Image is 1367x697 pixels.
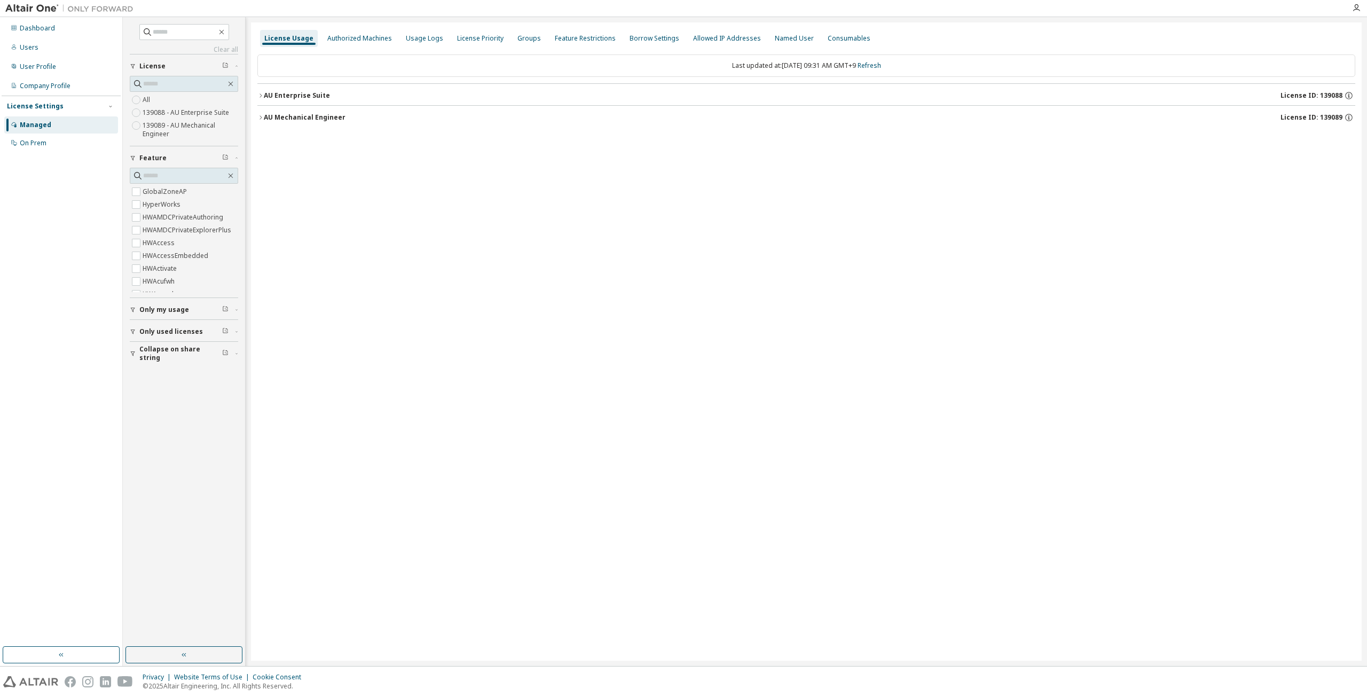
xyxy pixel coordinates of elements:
label: 139088 - AU Enterprise Suite [143,106,231,119]
span: Collapse on share string [139,345,222,362]
div: Allowed IP Addresses [693,34,761,43]
button: Only used licenses [130,320,238,343]
div: Users [20,43,38,52]
div: Groups [517,34,541,43]
img: Altair One [5,3,139,14]
img: youtube.svg [117,676,133,687]
button: Collapse on share string [130,342,238,365]
div: License Usage [264,34,313,43]
label: All [143,93,152,106]
div: Cookie Consent [253,673,308,682]
div: User Profile [20,62,56,71]
span: Clear filter [222,349,229,358]
span: License ID: 139089 [1280,113,1342,122]
div: Consumables [828,34,870,43]
label: HWAccess [143,237,177,249]
label: HWAcusolve [143,288,183,301]
div: On Prem [20,139,46,147]
button: AU Mechanical EngineerLicense ID: 139089 [257,106,1355,129]
span: Only used licenses [139,327,203,336]
button: AU Enterprise SuiteLicense ID: 139088 [257,84,1355,107]
span: Clear filter [222,154,229,162]
div: Named User [775,34,814,43]
span: License ID: 139088 [1280,91,1342,100]
label: HWAMDCPrivateExplorerPlus [143,224,233,237]
div: License Settings [7,102,64,111]
div: Website Terms of Use [174,673,253,682]
div: Managed [20,121,51,129]
button: Feature [130,146,238,170]
div: Dashboard [20,24,55,33]
label: HWAcufwh [143,275,177,288]
div: Feature Restrictions [555,34,616,43]
label: GlobalZoneAP [143,185,189,198]
label: 139089 - AU Mechanical Engineer [143,119,238,140]
div: Last updated at: [DATE] 09:31 AM GMT+9 [257,54,1355,77]
div: Authorized Machines [327,34,392,43]
div: Borrow Settings [630,34,679,43]
a: Clear all [130,45,238,54]
span: License [139,62,166,71]
span: Clear filter [222,306,229,314]
label: HWAMDCPrivateAuthoring [143,211,225,224]
span: Feature [139,154,167,162]
img: linkedin.svg [100,676,111,687]
button: License [130,54,238,78]
label: HyperWorks [143,198,183,211]
div: AU Enterprise Suite [264,91,330,100]
div: Privacy [143,673,174,682]
label: HWAccessEmbedded [143,249,210,262]
img: facebook.svg [65,676,76,687]
div: Usage Logs [406,34,443,43]
span: Only my usage [139,306,189,314]
div: AU Mechanical Engineer [264,113,345,122]
button: Only my usage [130,298,238,322]
div: Company Profile [20,82,70,90]
a: Refresh [858,61,881,70]
span: Clear filter [222,62,229,71]
label: HWActivate [143,262,179,275]
div: License Priority [457,34,504,43]
span: Clear filter [222,327,229,336]
img: instagram.svg [82,676,93,687]
img: altair_logo.svg [3,676,58,687]
p: © 2025 Altair Engineering, Inc. All Rights Reserved. [143,682,308,691]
